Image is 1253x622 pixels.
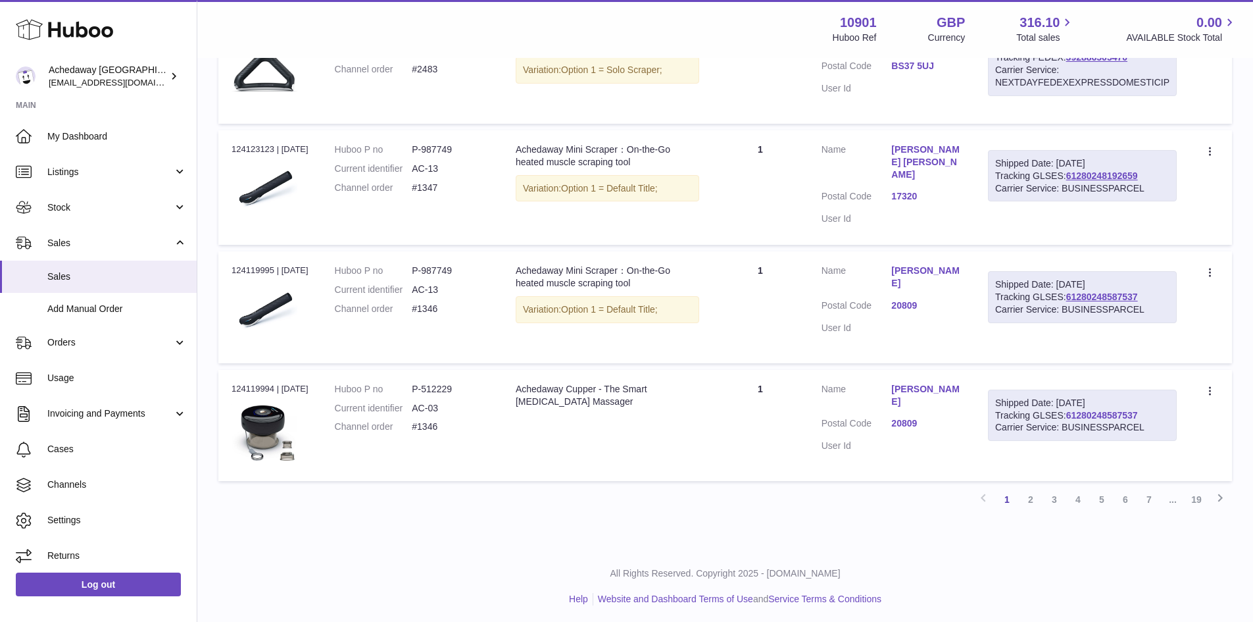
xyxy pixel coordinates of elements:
div: Tracking GLSES: [988,150,1177,202]
dt: Postal Code [822,190,892,206]
span: Returns [47,550,187,562]
td: 1 [712,370,808,481]
dt: Current identifier [335,284,412,296]
a: [PERSON_NAME] [891,383,962,408]
span: Option 1 = Default Title; [561,304,658,315]
div: 124119995 | [DATE] [232,265,308,276]
a: 0.00 AVAILABLE Stock Total [1126,14,1237,44]
a: 19 [1185,488,1208,511]
a: 4 [1066,488,1090,511]
span: Channels [47,479,187,491]
a: 2 [1019,488,1043,511]
a: Help [569,594,588,604]
span: Invoicing and Payments [47,407,173,420]
dd: #1347 [412,182,489,194]
a: 5 [1090,488,1114,511]
a: 3 [1043,488,1066,511]
span: Total sales [1016,32,1075,44]
div: Currency [928,32,966,44]
dd: P-987749 [412,143,489,156]
div: 124123123 | [DATE] [232,143,308,155]
dt: User Id [822,213,892,225]
span: My Dashboard [47,130,187,143]
a: [PERSON_NAME] [PERSON_NAME] [891,143,962,181]
a: 7 [1137,488,1161,511]
div: Achedaway Mini Scraper：On-the-Go heated muscle scraping tool [516,265,699,290]
dt: Huboo P no [335,383,412,396]
span: Add Manual Order [47,303,187,315]
a: 1 [995,488,1019,511]
img: musclescraper_750x_c42b3404-e4d5-48e3-b3b1-8be745232369.png [232,159,297,225]
a: Website and Dashboard Terms of Use [598,594,753,604]
dt: Huboo P no [335,143,412,156]
div: Achedaway Mini Scraper：On-the-Go heated muscle scraping tool [516,143,699,168]
dt: User Id [822,82,892,95]
div: Huboo Ref [833,32,877,44]
td: 1 [712,130,808,245]
a: 61280248587537 [1066,292,1138,302]
div: 124119994 | [DATE] [232,383,308,395]
span: Option 1 = Solo Scraper; [561,65,662,75]
div: Tracking GLSES: [988,271,1177,323]
a: Service Terms & Conditions [768,594,881,604]
a: 6 [1114,488,1137,511]
img: 109011664373479.jpg [232,399,297,465]
div: Achedaway [GEOGRAPHIC_DATA] [49,64,167,89]
span: Orders [47,336,173,349]
dt: Name [822,143,892,184]
div: Variation: [516,175,699,202]
a: 17320 [891,190,962,203]
a: 20809 [891,299,962,312]
a: Log out [16,573,181,596]
dt: Huboo P no [335,265,412,277]
strong: GBP [937,14,965,32]
span: Usage [47,372,187,384]
span: Stock [47,201,173,214]
dt: Name [822,383,892,411]
dd: #1346 [412,303,489,315]
div: Carrier Service: NEXTDAYFEDEXEXPRESSDOMESTICIP [995,64,1169,89]
a: BS37 5UJ [891,60,962,72]
dd: AC-03 [412,402,489,415]
dt: Current identifier [335,163,412,175]
dt: Postal Code [822,60,892,76]
span: Sales [47,271,187,283]
img: musclescraper_750x_c42b3404-e4d5-48e3-b3b1-8be745232369.png [232,281,297,347]
dd: #1346 [412,421,489,433]
div: Tracking FEDEX: [988,32,1177,96]
dt: Channel order [335,63,412,76]
span: Cases [47,443,187,455]
dt: Name [822,265,892,293]
dt: Postal Code [822,299,892,315]
div: Variation: [516,296,699,323]
dt: Channel order [335,303,412,315]
div: Shipped Date: [DATE] [995,397,1169,409]
dt: User Id [822,322,892,334]
strong: 10901 [840,14,877,32]
div: Variation: [516,57,699,84]
span: Listings [47,166,173,178]
a: 61280248587537 [1066,410,1138,421]
span: ... [1161,488,1185,511]
div: Carrier Service: BUSINESSPARCEL [995,421,1169,434]
dt: User Id [822,440,892,452]
td: 1 [712,12,808,123]
dt: Current identifier [335,402,412,415]
p: All Rights Reserved. Copyright 2025 - [DOMAIN_NAME] [208,567,1242,580]
div: Achedaway Cupper - The Smart [MEDICAL_DATA] Massager [516,383,699,408]
span: AVAILABLE Stock Total [1126,32,1237,44]
span: 316.10 [1020,14,1060,32]
dt: Channel order [335,421,412,433]
dt: Channel order [335,182,412,194]
dd: P-512229 [412,383,489,396]
span: Sales [47,237,173,249]
div: Carrier Service: BUSINESSPARCEL [995,303,1169,316]
a: 20809 [891,417,962,430]
a: 316.10 Total sales [1016,14,1075,44]
span: [EMAIL_ADDRESS][DOMAIN_NAME] [49,77,193,88]
dd: AC-13 [412,284,489,296]
div: Tracking GLSES: [988,390,1177,442]
div: Carrier Service: BUSINESSPARCEL [995,182,1169,195]
dd: #2483 [412,63,489,76]
span: 0.00 [1196,14,1222,32]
